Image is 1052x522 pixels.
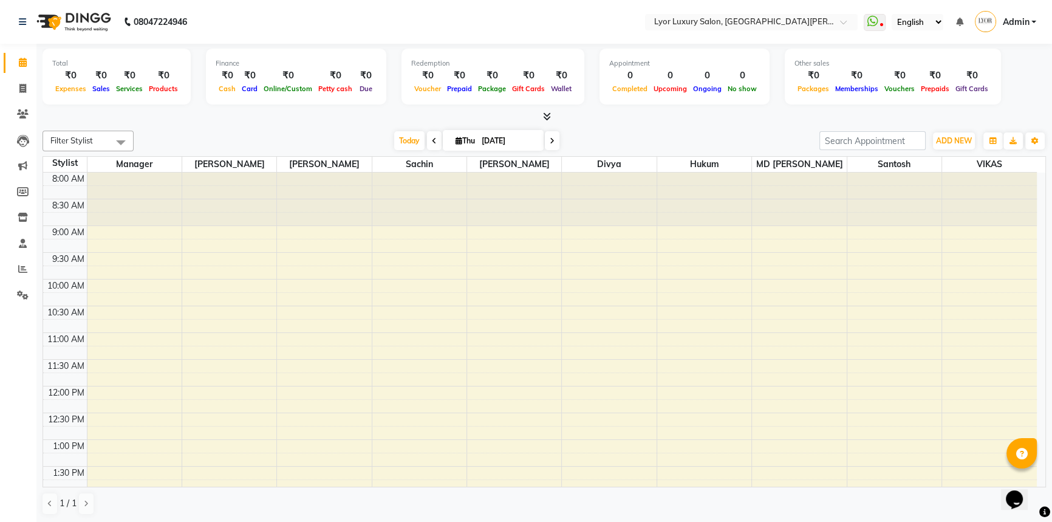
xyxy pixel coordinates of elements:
[1002,16,1029,29] span: Admin
[942,157,1037,172] span: VIKAS
[146,69,181,83] div: ₹0
[609,58,760,69] div: Appointment
[794,58,991,69] div: Other sales
[45,280,87,292] div: 10:00 AM
[355,69,377,83] div: ₹0
[509,69,548,83] div: ₹0
[60,497,77,510] span: 1 / 1
[933,132,975,149] button: ADD NEW
[50,173,87,185] div: 8:00 AM
[50,467,87,479] div: 1:30 PM
[216,69,239,83] div: ₹0
[881,69,918,83] div: ₹0
[548,69,575,83] div: ₹0
[372,157,466,172] span: Sachin
[794,69,832,83] div: ₹0
[651,84,690,93] span: Upcoming
[315,69,355,83] div: ₹0
[357,84,375,93] span: Due
[657,157,751,172] span: hukum
[725,69,760,83] div: 0
[52,84,89,93] span: Expenses
[411,58,575,69] div: Redemption
[690,84,725,93] span: Ongoing
[444,84,475,93] span: Prepaid
[475,69,509,83] div: ₹0
[216,84,239,93] span: Cash
[113,84,146,93] span: Services
[975,11,996,32] img: Admin
[50,226,87,239] div: 9:00 AM
[89,69,113,83] div: ₹0
[918,84,952,93] span: Prepaids
[315,84,355,93] span: Petty cash
[50,199,87,212] div: 8:30 AM
[261,69,315,83] div: ₹0
[46,413,87,426] div: 12:30 PM
[881,84,918,93] span: Vouchers
[52,58,181,69] div: Total
[261,84,315,93] span: Online/Custom
[1001,473,1040,510] iframe: chat widget
[113,69,146,83] div: ₹0
[832,84,881,93] span: Memberships
[182,157,276,172] span: [PERSON_NAME]
[918,69,952,83] div: ₹0
[475,84,509,93] span: Package
[478,132,539,150] input: 2025-09-04
[31,5,114,39] img: logo
[89,84,113,93] span: Sales
[725,84,760,93] span: No show
[952,84,991,93] span: Gift Cards
[411,84,444,93] span: Voucher
[216,58,377,69] div: Finance
[609,84,651,93] span: Completed
[43,157,87,170] div: Stylist
[690,69,725,83] div: 0
[87,157,182,172] span: Manager
[50,253,87,266] div: 9:30 AM
[239,84,261,93] span: Card
[952,69,991,83] div: ₹0
[52,69,89,83] div: ₹0
[45,306,87,319] div: 10:30 AM
[239,69,261,83] div: ₹0
[277,157,371,172] span: [PERSON_NAME]
[509,84,548,93] span: Gift Cards
[651,69,690,83] div: 0
[936,136,972,145] span: ADD NEW
[819,131,926,150] input: Search Appointment
[50,440,87,453] div: 1:00 PM
[46,386,87,399] div: 12:00 PM
[45,333,87,346] div: 11:00 AM
[609,69,651,83] div: 0
[794,84,832,93] span: Packages
[411,69,444,83] div: ₹0
[444,69,475,83] div: ₹0
[752,157,846,172] span: MD [PERSON_NAME]
[562,157,656,172] span: divya
[146,84,181,93] span: Products
[453,136,478,145] span: Thu
[394,131,425,150] span: Today
[832,69,881,83] div: ₹0
[847,157,941,172] span: santosh
[548,84,575,93] span: Wallet
[45,360,87,373] div: 11:30 AM
[50,136,93,145] span: Filter Stylist
[134,5,187,39] b: 08047224946
[467,157,561,172] span: [PERSON_NAME]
